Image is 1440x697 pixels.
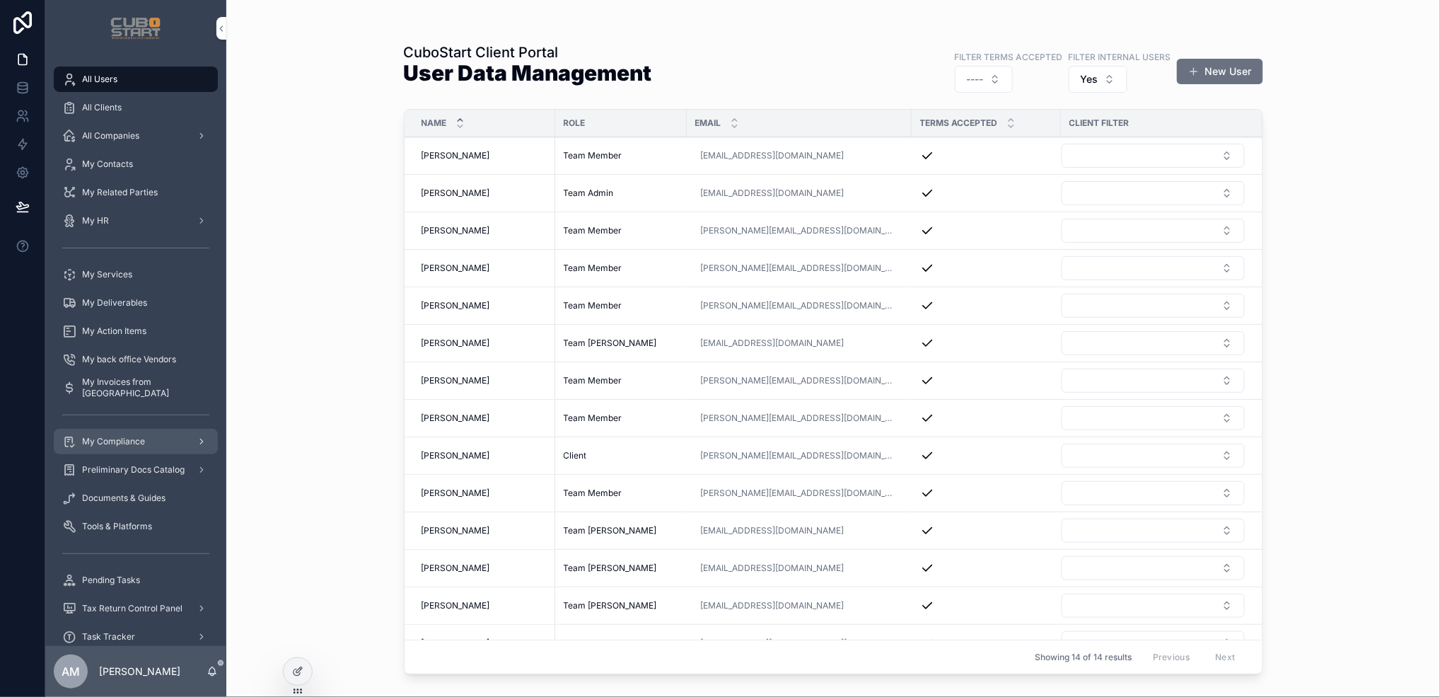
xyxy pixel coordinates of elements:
[1061,443,1246,468] a: Select Button
[564,450,587,461] span: Client
[564,525,657,536] span: Team [PERSON_NAME]
[564,638,678,649] a: Team Member
[564,225,622,236] span: Team Member
[695,444,903,467] a: [PERSON_NAME][EMAIL_ADDRESS][DOMAIN_NAME]
[54,262,218,287] a: My Services
[422,150,547,161] a: [PERSON_NAME]
[1062,144,1245,168] button: Select Button
[1061,368,1246,393] a: Select Button
[54,67,218,92] a: All Users
[1062,444,1245,468] button: Select Button
[422,600,490,611] span: [PERSON_NAME]
[1069,117,1130,129] span: Client filter
[701,225,898,236] a: [PERSON_NAME][EMAIL_ADDRESS][DOMAIN_NAME]
[82,326,146,337] span: My Action Items
[82,631,135,643] span: Task Tracker
[564,375,622,386] span: Team Member
[564,188,678,199] a: Team Admin
[695,557,903,580] a: [EMAIL_ADDRESS][DOMAIN_NAME]
[1062,331,1245,355] button: Select Button
[564,338,657,349] span: Team [PERSON_NAME]
[54,318,218,344] a: My Action Items
[1062,556,1245,580] button: Select Button
[701,338,844,349] a: [EMAIL_ADDRESS][DOMAIN_NAME]
[564,563,657,574] span: Team [PERSON_NAME]
[422,525,547,536] a: [PERSON_NAME]
[1177,59,1263,84] button: New User
[1069,66,1127,93] button: Select Button
[82,376,204,399] span: My Invoices from [GEOGRAPHIC_DATA]
[54,95,218,120] a: All Clients
[695,117,721,129] span: Email
[82,464,185,476] span: Preliminary Docs Catalog
[967,72,984,86] span: ----
[54,290,218,316] a: My Deliverables
[695,594,903,617] a: [EMAIL_ADDRESS][DOMAIN_NAME]
[564,300,678,311] a: Team Member
[82,492,166,504] span: Documents & Guides
[564,150,678,161] a: Team Member
[1061,555,1246,581] a: Select Button
[82,187,158,198] span: My Related Parties
[422,375,547,386] a: [PERSON_NAME]
[564,488,622,499] span: Team Member
[422,413,490,424] span: [PERSON_NAME]
[54,123,218,149] a: All Companies
[82,74,117,85] span: All Users
[54,457,218,483] a: Preliminary Docs Catalog
[82,215,109,226] span: My HR
[564,225,678,236] a: Team Member
[955,50,1063,63] label: Filter Terms Accepted
[1062,181,1245,205] button: Select Button
[701,413,898,424] a: [PERSON_NAME][EMAIL_ADDRESS][DOMAIN_NAME]
[701,263,898,274] a: [PERSON_NAME][EMAIL_ADDRESS][DOMAIN_NAME]
[701,450,898,461] a: [PERSON_NAME][EMAIL_ADDRESS][DOMAIN_NAME]
[422,338,547,349] a: [PERSON_NAME]
[1061,143,1246,168] a: Select Button
[82,297,147,309] span: My Deliverables
[701,188,844,199] a: [EMAIL_ADDRESS][DOMAIN_NAME]
[422,563,490,574] span: [PERSON_NAME]
[82,354,176,365] span: My back office Vendors
[564,300,622,311] span: Team Member
[54,624,218,650] a: Task Tracker
[404,42,652,62] h1: CuboStart Client Portal
[701,638,898,649] a: [PERSON_NAME][EMAIL_ADDRESS][DOMAIN_NAME]
[695,369,903,392] a: [PERSON_NAME][EMAIL_ADDRESS][DOMAIN_NAME]
[564,600,657,611] span: Team [PERSON_NAME]
[1062,481,1245,505] button: Select Button
[422,638,490,649] span: [PERSON_NAME]
[422,450,547,461] a: [PERSON_NAME]
[1061,180,1246,206] a: Select Button
[701,525,844,536] a: [EMAIL_ADDRESS][DOMAIN_NAME]
[1062,406,1245,430] button: Select Button
[54,429,218,454] a: My Compliance
[1062,594,1245,618] button: Select Button
[1062,369,1245,393] button: Select Button
[1061,480,1246,506] a: Select Button
[54,180,218,205] a: My Related Parties
[82,436,145,447] span: My Compliance
[1062,219,1245,243] button: Select Button
[82,130,139,142] span: All Companies
[422,300,547,311] a: [PERSON_NAME]
[920,117,998,129] span: Terms Accepted
[1061,630,1246,656] a: Select Button
[695,182,903,205] a: [EMAIL_ADDRESS][DOMAIN_NAME]
[82,603,182,614] span: Tax Return Control Panel
[422,525,490,536] span: [PERSON_NAME]
[1069,50,1171,63] label: Filter Internal Users
[82,269,132,280] span: My Services
[701,600,844,611] a: [EMAIL_ADDRESS][DOMAIN_NAME]
[1035,652,1132,663] span: Showing 14 of 14 results
[701,563,844,574] a: [EMAIL_ADDRESS][DOMAIN_NAME]
[695,632,903,655] a: [PERSON_NAME][EMAIL_ADDRESS][DOMAIN_NAME]
[1061,518,1246,543] a: Select Button
[82,521,152,532] span: Tools & Platforms
[110,17,161,40] img: App logo
[422,225,490,236] span: [PERSON_NAME]
[564,338,678,349] a: Team [PERSON_NAME]
[45,57,226,646] div: scrollable content
[422,375,490,386] span: [PERSON_NAME]
[99,664,180,679] p: [PERSON_NAME]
